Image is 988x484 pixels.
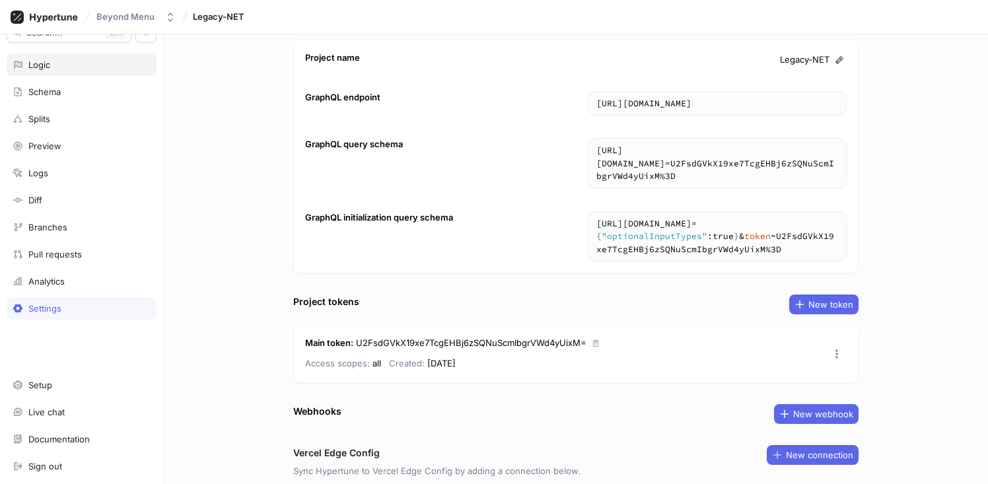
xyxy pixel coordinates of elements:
div: Logic [28,59,50,70]
span: U2FsdGVkX19xe7TcgEHBj6zSQNuScmIbgrVWd4yUixM= [356,337,586,348]
span: New token [808,300,853,308]
textarea: [URL][DOMAIN_NAME] [588,92,846,116]
a: Documentation [7,428,157,450]
div: GraphQL query schema [305,138,403,151]
div: Setup [28,380,52,390]
textarea: [URL][DOMAIN_NAME] [588,139,846,188]
button: New webhook [774,404,859,424]
button: New connection [767,445,859,465]
span: New connection [786,451,853,459]
div: Logs [28,168,48,178]
strong: Main token : [305,337,353,348]
span: Created: [389,358,425,368]
textarea: https://[DOMAIN_NAME]/schema?body={"optionalInputTypes":true}&token=U2FsdGVkX19xe7TcgEHBj6zSQNuSc... [588,212,846,261]
div: Schema [28,86,61,97]
div: Beyond Menu [96,11,155,22]
button: New token [789,294,859,314]
div: GraphQL endpoint [305,91,380,104]
div: Analytics [28,276,65,287]
div: Branches [28,222,67,232]
div: Documentation [28,434,90,444]
h3: Vercel Edge Config [293,446,380,460]
div: Splits [28,114,50,124]
div: Live chat [28,407,65,417]
span: Legacy-NET [193,12,244,21]
span: Legacy-NET [780,53,829,67]
p: all [305,355,381,371]
span: New webhook [793,410,853,418]
div: Webhooks [293,404,341,418]
span: Access scopes: [305,358,370,368]
p: [DATE] [389,355,456,371]
div: Sign out [28,461,62,471]
p: Sync Hypertune to Vercel Edge Config by adding a connection below. [293,465,859,478]
div: Pull requests [28,249,82,259]
div: Project name [305,52,360,65]
div: Diff [28,195,42,205]
button: Beyond Menu [91,6,181,28]
span: Search... [26,28,63,36]
div: Preview [28,141,61,151]
div: Settings [28,303,61,314]
div: Project tokens [293,294,359,308]
div: GraphQL initialization query schema [305,211,453,225]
